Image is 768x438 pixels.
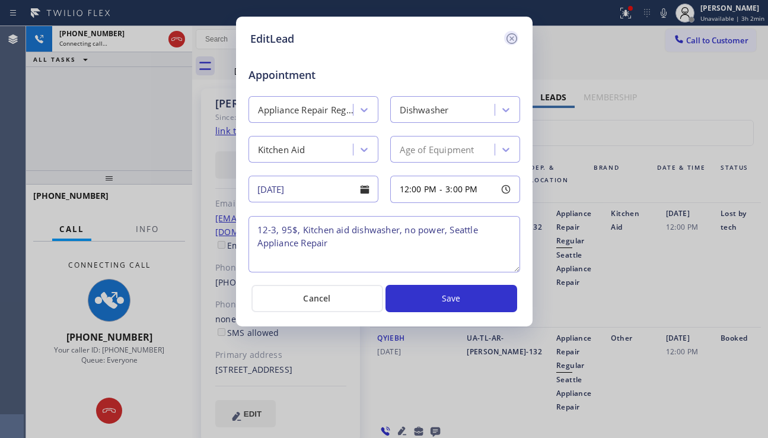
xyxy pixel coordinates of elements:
button: Save [385,285,517,312]
span: 3:00 PM [445,183,477,195]
div: Appliance Repair Regular [258,103,354,117]
span: 12:00 PM [400,183,437,195]
div: Kitchen Aid [258,143,305,157]
textarea: 12-3, 95$, Kitchen aid dishwasher, no power, Seattle Appliance Repair [248,216,520,272]
span: - [439,183,442,195]
div: Dishwasher [400,103,449,117]
div: Age of Equipment [400,143,474,157]
h5: EditLead [250,31,294,47]
span: Appointment [248,67,337,83]
button: Cancel [251,285,383,312]
input: - choose date - [248,176,378,202]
